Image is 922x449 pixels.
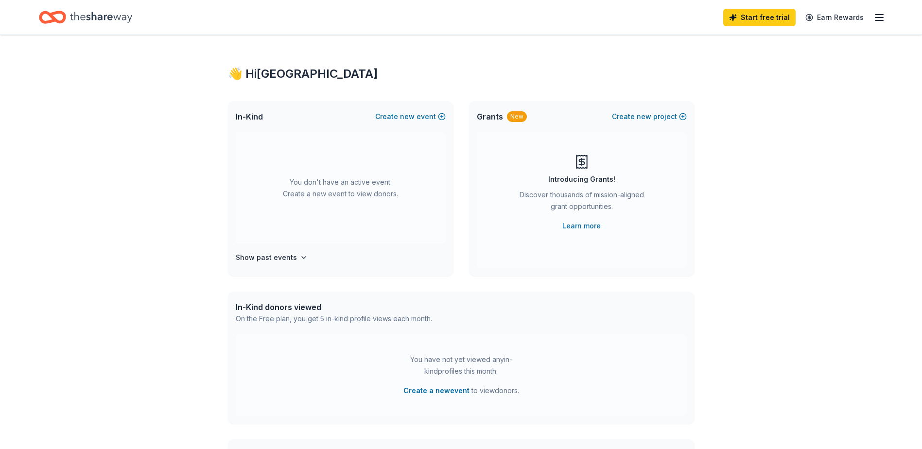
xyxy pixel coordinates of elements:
a: Home [39,6,132,29]
div: 👋 Hi [GEOGRAPHIC_DATA] [228,66,695,82]
a: Start free trial [723,9,796,26]
div: On the Free plan, you get 5 in-kind profile views each month. [236,313,432,325]
span: new [637,111,651,122]
button: Createnewevent [375,111,446,122]
span: Grants [477,111,503,122]
div: Discover thousands of mission-aligned grant opportunities. [516,189,648,216]
button: Createnewproject [612,111,687,122]
div: You don't have an active event. Create a new event to view donors. [236,132,446,244]
span: In-Kind [236,111,263,122]
span: to view donors . [403,385,519,397]
div: Introducing Grants! [548,173,615,185]
h4: Show past events [236,252,297,263]
div: New [507,111,527,122]
div: You have not yet viewed any in-kind profiles this month. [400,354,522,377]
button: Create a newevent [403,385,470,397]
span: new [400,111,415,122]
a: Learn more [562,220,601,232]
a: Earn Rewards [800,9,870,26]
div: In-Kind donors viewed [236,301,432,313]
button: Show past events [236,252,308,263]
